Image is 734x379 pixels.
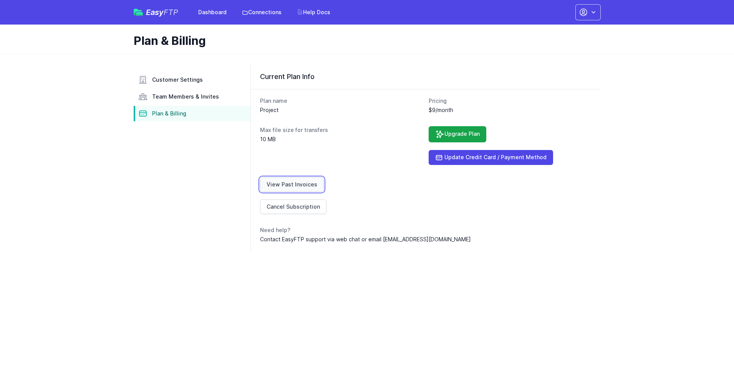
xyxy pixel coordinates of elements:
[146,8,178,16] span: Easy
[134,106,250,121] a: Plan & Billing
[260,199,326,214] a: Cancel Subscription
[134,72,250,87] a: Customer Settings
[696,341,725,370] iframe: Drift Widget Chat Controller
[260,106,423,114] dd: Project
[152,93,219,101] span: Team Members & Invites
[429,150,553,165] a: Update Credit Card / Payment Method
[194,5,231,19] a: Dashboard
[152,110,186,117] span: Plan & Billing
[429,106,592,114] dd: $9/month
[164,8,178,17] span: FTP
[260,97,423,105] dt: Plan name
[260,126,423,134] dt: Max file size for transfers
[134,8,178,16] a: EasyFTP
[260,236,592,243] dd: Contact EasyFTP support via web chat or email [EMAIL_ADDRESS][DOMAIN_NAME]
[237,5,286,19] a: Connections
[260,226,592,234] dt: Need help?
[260,177,324,192] a: View Past Invoices
[292,5,335,19] a: Help Docs
[134,34,595,48] h1: Plan & Billing
[152,76,203,84] span: Customer Settings
[260,72,592,81] h3: Current Plan Info
[429,126,486,142] a: Upgrade Plan
[134,9,143,16] img: easyftp_logo.png
[260,135,423,143] dd: 10 MB
[429,97,592,105] dt: Pricing
[134,89,250,104] a: Team Members & Invites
